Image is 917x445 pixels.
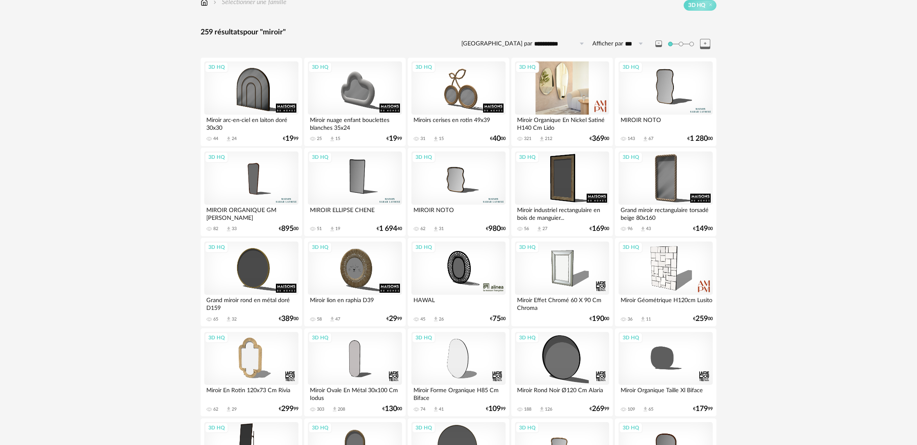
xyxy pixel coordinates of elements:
div: 3D HQ [308,332,332,343]
div: 3D HQ [515,152,539,163]
div: € 99 [589,406,609,412]
div: 11 [646,316,651,322]
span: 179 [696,406,708,412]
div: 3D HQ [619,242,643,253]
div: 3D HQ [619,422,643,433]
a: 3D HQ Miroir nuage enfant bouclettes blanches 35x24 25 Download icon 15 €1999 [304,58,406,146]
a: 3D HQ MIROIR NOTO 143 Download icon 67 €1 28000 [615,58,716,146]
div: 45 [420,316,425,322]
div: 3D HQ [412,62,436,72]
div: 96 [628,226,632,232]
div: 3D HQ [205,422,228,433]
span: Download icon [332,406,338,412]
div: Miroir Forme Organique H85 Cm Biface [411,385,506,401]
div: 188 [524,407,531,412]
a: 3D HQ Miroir Ovale En Métal 30x100 Cm Iodus 303 Download icon 208 €13000 [304,328,406,417]
span: Download icon [536,226,542,232]
div: 3D HQ [412,332,436,343]
span: 40 [492,136,501,142]
div: 3D HQ [308,242,332,253]
a: 3D HQ Grand miroir rectangulaire torsadé beige 80x160 96 Download icon 43 €14900 [615,148,716,236]
div: 74 [420,407,425,412]
div: 259 résultats [201,28,716,37]
div: Miroir Organique Taille Xl Biface [619,385,713,401]
div: € 00 [589,136,609,142]
div: 15 [439,136,444,142]
div: Miroir Ovale En Métal 30x100 Cm Iodus [308,385,402,401]
div: 3D HQ [515,422,539,433]
div: 25 [317,136,322,142]
div: € 99 [386,316,402,322]
span: 169 [592,226,604,232]
span: 130 [385,406,397,412]
div: Miroir arc-en-ciel en laiton doré 30x30 [204,115,298,131]
div: Miroir nuage enfant bouclettes blanches 35x24 [308,115,402,131]
div: 65 [213,316,218,322]
div: 47 [335,316,340,322]
div: 41 [439,407,444,412]
div: 303 [317,407,324,412]
div: 43 [646,226,651,232]
div: 143 [628,136,635,142]
div: € 99 [693,406,713,412]
div: 51 [317,226,322,232]
a: 3D HQ HAWAL 45 Download icon 26 €7500 [408,238,509,326]
span: 299 [281,406,294,412]
div: 109 [628,407,635,412]
div: 3D HQ [619,62,643,72]
span: 19 [389,136,397,142]
div: 33 [232,226,237,232]
div: 19 [335,226,340,232]
div: 3D HQ [205,62,228,72]
span: Download icon [642,406,648,412]
div: Miroir Rond Noir Ø120 Cm Alaria [515,385,609,401]
div: € 99 [283,136,298,142]
div: € 00 [486,226,506,232]
div: 32 [232,316,237,322]
span: 259 [696,316,708,322]
span: 109 [488,406,501,412]
div: 31 [439,226,444,232]
div: € 00 [490,316,506,322]
div: MIROIR NOTO [411,205,506,221]
div: 44 [213,136,218,142]
span: Download icon [642,136,648,142]
span: Download icon [640,226,646,232]
a: 3D HQ Miroir Rond Noir Ø120 Cm Alaria 188 Download icon 126 €26999 [511,328,613,417]
a: 3D HQ Grand miroir rond en métal doré D159 65 Download icon 32 €38900 [201,238,302,326]
span: Download icon [433,226,439,232]
span: 895 [281,226,294,232]
div: 3D HQ [205,152,228,163]
div: 65 [648,407,653,412]
span: Download icon [329,226,335,232]
div: 58 [317,316,322,322]
div: € 00 [382,406,402,412]
div: € 99 [386,136,402,142]
div: HAWAL [411,295,506,311]
div: € 40 [377,226,402,232]
a: 3D HQ Miroir arc-en-ciel en laiton doré 30x30 44 Download icon 24 €1999 [201,58,302,146]
div: € 99 [486,406,506,412]
div: 67 [648,136,653,142]
div: 24 [232,136,237,142]
div: Grand miroir rond en métal doré D159 [204,295,298,311]
label: [GEOGRAPHIC_DATA] par [461,40,532,48]
div: Miroir En Rotin 120x73 Cm Rivia [204,385,298,401]
span: 269 [592,406,604,412]
div: 31 [420,136,425,142]
div: Miroir Organique En Nickel Satiné H140 Cm Lido [515,115,609,131]
div: 3D HQ [515,62,539,72]
span: 369 [592,136,604,142]
span: 1 280 [690,136,708,142]
a: 3D HQ Miroir lion en raphia D39 58 Download icon 47 €2999 [304,238,406,326]
div: € 00 [693,226,713,232]
div: 3D HQ [619,152,643,163]
div: € 00 [693,316,713,322]
div: 62 [213,407,218,412]
span: Download icon [433,316,439,322]
span: 190 [592,316,604,322]
div: 82 [213,226,218,232]
div: 3D HQ [515,332,539,343]
a: 3D HQ Miroir En Rotin 120x73 Cm Rivia 62 Download icon 29 €29999 [201,328,302,417]
span: 19 [285,136,294,142]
